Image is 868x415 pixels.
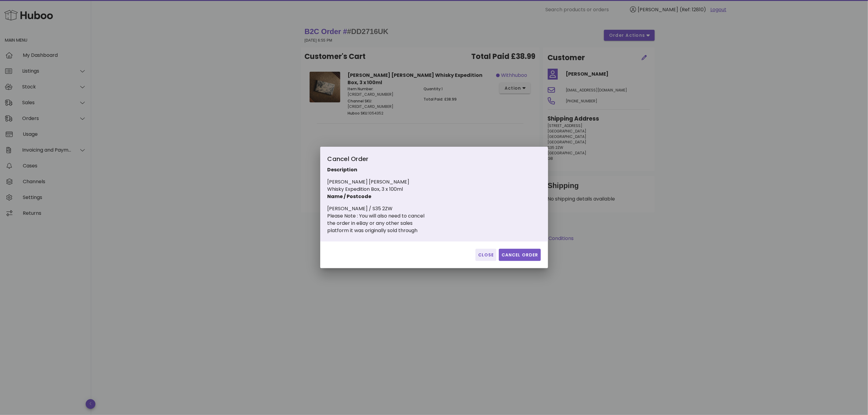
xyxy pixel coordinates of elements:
div: [PERSON_NAME] [PERSON_NAME] Whisky Expedition Box, 3 x 100ml [PERSON_NAME] / S35 2ZW [328,154,464,234]
div: Cancel Order [328,154,464,166]
p: Name / Postcode [328,193,464,200]
span: Close [478,252,494,258]
button: Cancel Order [499,249,541,261]
button: Close [475,249,496,261]
span: Cancel Order [501,252,538,258]
div: Please Note : You will also need to cancel the order in eBay or any other sales platform it was o... [328,212,464,234]
p: Description [328,166,464,173]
